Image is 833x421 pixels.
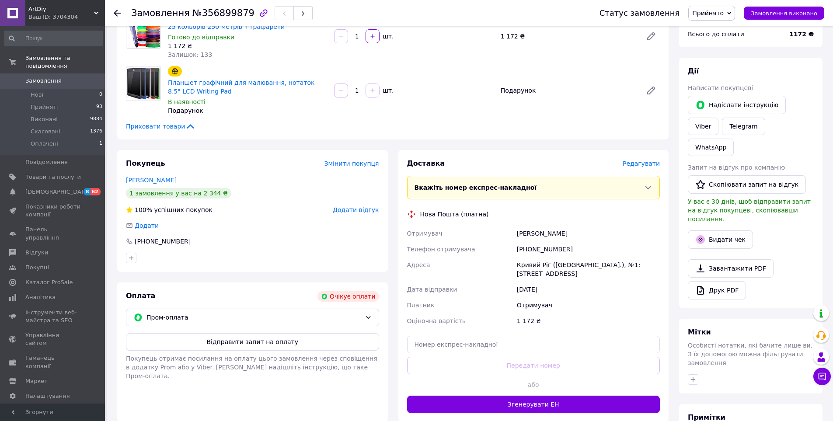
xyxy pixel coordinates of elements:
[688,118,718,135] a: Viber
[25,377,48,385] span: Маркет
[25,293,56,301] span: Аналітика
[25,173,81,181] span: Товари та послуги
[642,28,660,45] a: Редагувати
[688,328,711,336] span: Мітки
[84,188,91,195] span: 8
[114,9,121,17] div: Повернутися назад
[407,261,430,268] span: Адреса
[789,31,814,38] b: 1172 ₴
[688,139,734,156] a: WhatsApp
[333,206,379,213] span: Додати відгук
[418,210,491,219] div: Нова Пошта (платна)
[99,91,102,99] span: 0
[31,91,43,99] span: Нові
[126,14,160,48] img: 3D ручка фіолетова з комплектом PLA пластику 25 кольорів 250 метрів +трафарети
[407,286,457,293] span: Дата відправки
[599,9,680,17] div: Статус замовлення
[642,82,660,99] a: Редагувати
[688,259,774,278] a: Завантажити PDF
[126,67,160,99] img: Планшет графічний для малювання, нотаток 8.5" LCD Writing Pad
[692,10,724,17] span: Прийнято
[168,51,212,58] span: Залишок: 133
[407,336,660,353] input: Номер експрес-накладної
[25,158,68,166] span: Повідомлення
[168,106,327,115] div: Подарунок
[25,354,81,370] span: Гаманець компанії
[126,355,377,379] span: Покупець отримає посилання на оплату цього замовлення через сповіщення в додатку Prom або у Viber...
[324,160,379,167] span: Змінити покупця
[31,115,58,123] span: Виконані
[25,226,81,241] span: Панель управління
[25,309,81,324] span: Інструменти веб-майстра та SEO
[28,13,105,21] div: Ваш ID: 3704304
[25,264,49,271] span: Покупці
[25,203,81,219] span: Показники роботи компанії
[31,103,58,111] span: Прийняті
[135,222,159,229] span: Додати
[31,140,58,148] span: Оплачені
[31,128,60,136] span: Скасовані
[515,241,662,257] div: [PHONE_NUMBER]
[168,79,314,95] a: Планшет графічний для малювання, нотаток 8.5" LCD Writing Pad
[515,257,662,282] div: Кривий Ріг ([GEOGRAPHIC_DATA].), №1: [STREET_ADDRESS]
[317,291,379,302] div: Очікує оплати
[688,67,699,75] span: Дії
[407,230,443,237] span: Отримувач
[126,177,177,184] a: [PERSON_NAME]
[688,281,746,299] a: Друк PDF
[168,42,327,50] div: 1 172 ₴
[192,8,254,18] span: №356899879
[623,160,660,167] span: Редагувати
[126,292,155,300] span: Оплата
[134,237,192,246] div: [PHONE_NUMBER]
[688,198,811,223] span: У вас є 30 днів, щоб відправити запит на відгук покупцеві, скопіювавши посилання.
[99,140,102,148] span: 1
[168,14,324,30] a: 3D ручка фіолетова з комплектом PLA пластику 25 кольорів 250 метрів +трафарети
[25,77,62,85] span: Замовлення
[497,30,639,42] div: 1 172 ₴
[744,7,824,20] button: Замовлення виконано
[407,302,435,309] span: Платник
[688,31,744,38] span: Всього до сплати
[688,164,785,171] span: Запит на відгук про компанію
[4,31,103,46] input: Пошук
[515,313,662,329] div: 1 172 ₴
[96,103,102,111] span: 93
[90,115,102,123] span: 9884
[25,392,70,400] span: Налаштування
[90,128,102,136] span: 1376
[25,278,73,286] span: Каталог ProSale
[688,342,812,366] span: Особисті нотатки, які бачите лише ви. З їх допомогою можна фільтрувати замовлення
[407,159,445,167] span: Доставка
[168,34,234,41] span: Готово до відправки
[407,317,466,324] span: Оціночна вартість
[126,122,195,131] span: Приховати товари
[407,396,660,413] button: Згенерувати ЕН
[131,8,190,18] span: Замовлення
[25,188,90,196] span: [DEMOGRAPHIC_DATA]
[521,380,546,389] span: або
[515,226,662,241] div: [PERSON_NAME]
[126,205,213,214] div: успішних покупок
[25,331,81,347] span: Управління сайтом
[28,5,94,13] span: ArtDiy
[380,86,394,95] div: шт.
[126,188,231,198] div: 1 замовлення у вас на 2 344 ₴
[415,184,537,191] span: Вкажіть номер експрес-накладної
[91,188,101,195] span: 62
[146,313,361,322] span: Пром-оплата
[25,54,105,70] span: Замовлення та повідомлення
[380,32,394,41] div: шт.
[688,84,753,91] span: Написати покупцеві
[126,159,165,167] span: Покупець
[407,246,475,253] span: Телефон отримувача
[126,333,379,351] button: Відправити запит на оплату
[168,98,206,105] span: В наявності
[688,96,786,114] button: Надіслати інструкцію
[515,297,662,313] div: Отримувач
[515,282,662,297] div: [DATE]
[135,206,152,213] span: 100%
[751,10,817,17] span: Замовлення виконано
[497,84,639,97] div: Подарунок
[688,175,806,194] button: Скопіювати запит на відгук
